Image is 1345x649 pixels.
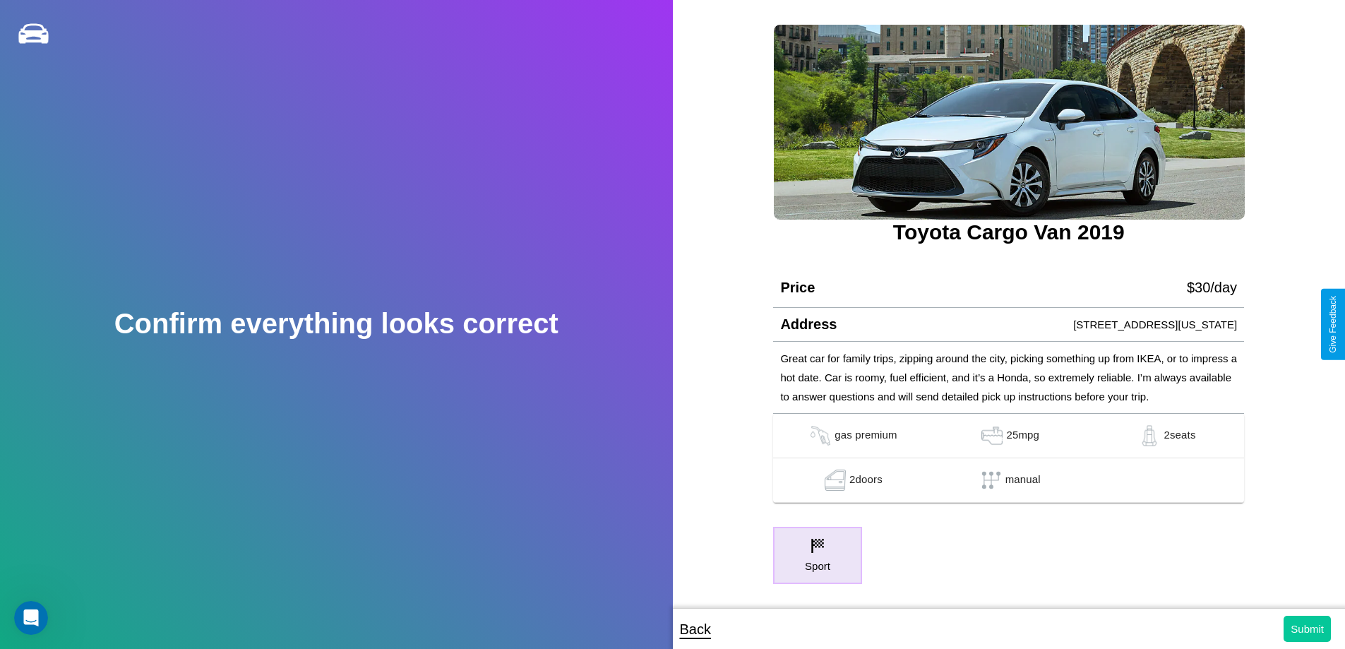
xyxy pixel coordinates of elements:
[1187,275,1237,300] p: $ 30 /day
[821,470,849,491] img: gas
[1135,425,1164,446] img: gas
[1073,315,1237,334] p: [STREET_ADDRESS][US_STATE]
[835,425,897,446] p: gas premium
[978,425,1006,446] img: gas
[1164,425,1195,446] p: 2 seats
[780,280,815,296] h4: Price
[780,349,1237,406] p: Great car for family trips, zipping around the city, picking something up from IKEA, or to impres...
[680,617,711,642] p: Back
[1006,425,1039,446] p: 25 mpg
[780,316,837,333] h4: Address
[849,470,883,491] p: 2 doors
[14,601,48,635] iframe: Intercom live chat
[114,308,558,340] h2: Confirm everything looks correct
[773,414,1244,503] table: simple table
[806,425,835,446] img: gas
[773,220,1244,244] h3: Toyota Cargo Van 2019
[1005,470,1041,491] p: manual
[1328,296,1338,353] div: Give Feedback
[1284,616,1331,642] button: Submit
[805,556,830,576] p: Sport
